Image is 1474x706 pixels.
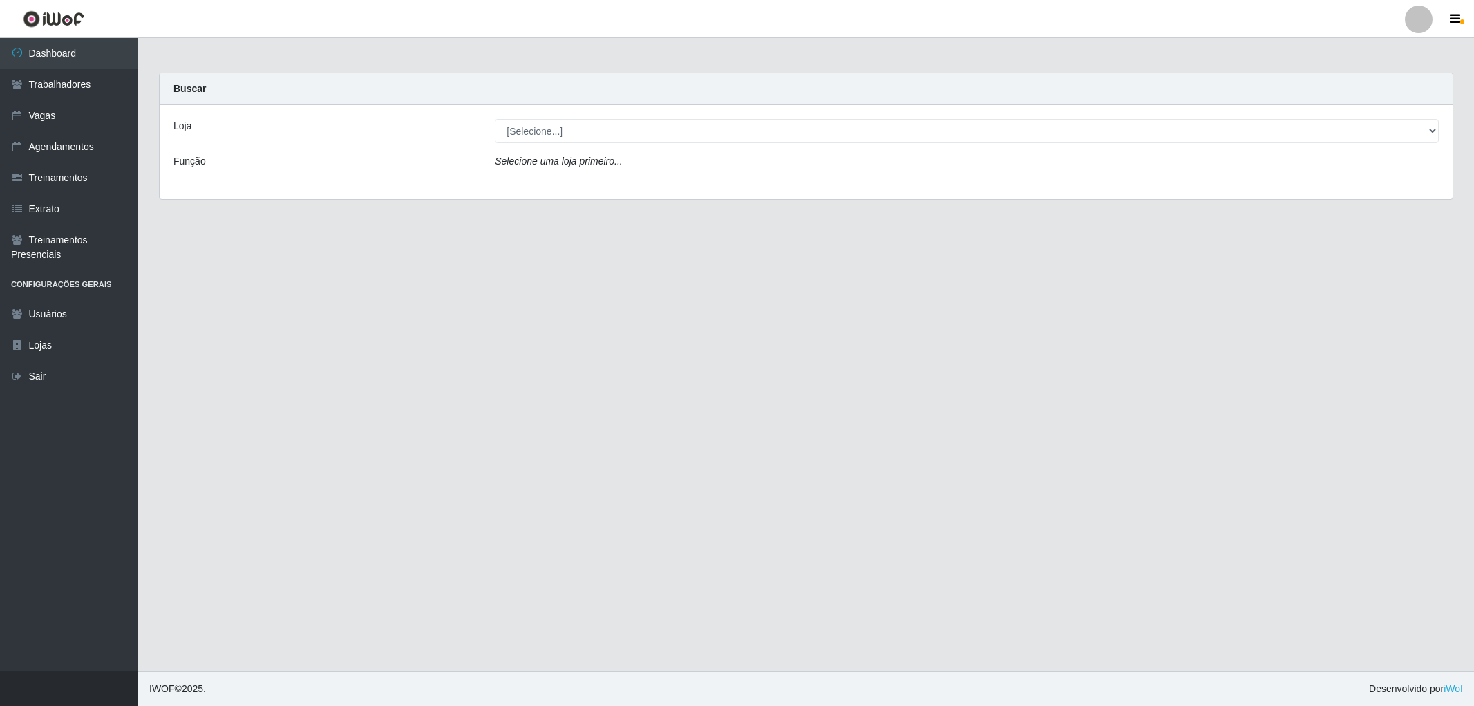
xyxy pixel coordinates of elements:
label: Loja [173,119,191,133]
span: IWOF [149,683,175,694]
label: Função [173,154,206,169]
strong: Buscar [173,83,206,94]
a: iWof [1444,683,1463,694]
span: Desenvolvido por [1369,682,1463,696]
i: Selecione uma loja primeiro... [495,156,622,167]
span: © 2025 . [149,682,206,696]
img: CoreUI Logo [23,10,84,28]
